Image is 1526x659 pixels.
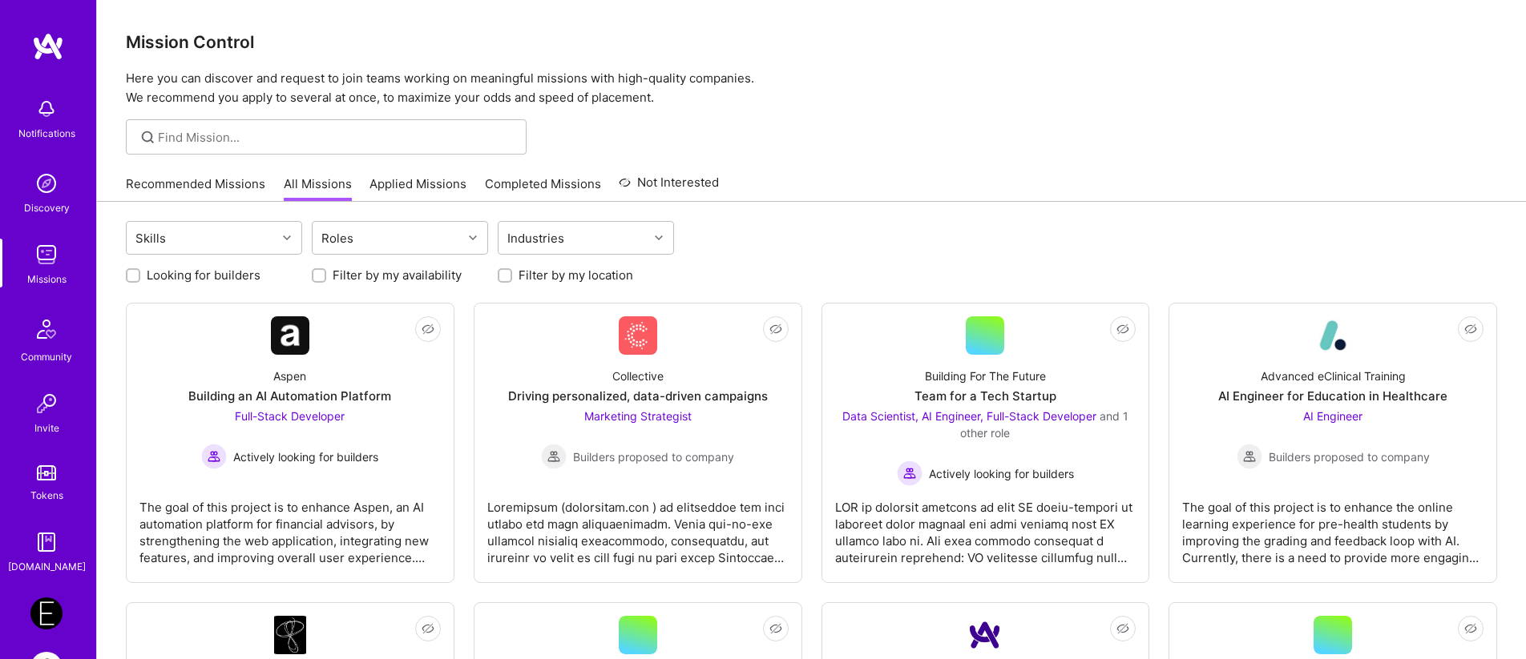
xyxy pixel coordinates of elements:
[835,486,1136,566] div: LOR ip dolorsit ametcons ad elit SE doeiu-tempori ut laboreet dolor magnaal eni admi veniamq nost...
[27,310,66,348] img: Community
[1116,323,1129,336] i: icon EyeClosed
[126,175,265,202] a: Recommended Missions
[487,316,789,569] a: Company LogoCollectiveDriving personalized, data-driven campaignsMarketing Strategist Builders pr...
[1464,323,1477,336] i: icon EyeClosed
[485,175,601,202] a: Completed Missions
[541,444,567,469] img: Builders proposed to company
[1218,388,1447,404] div: AI Engineer for Education in Healthcare
[503,227,568,250] div: Industries
[147,267,260,283] label: Looking for builders
[1182,316,1484,569] a: Company LogoAdvanced eClinical TrainingAI Engineer for Education in HealthcareAI Engineer Builder...
[34,420,59,436] div: Invite
[769,323,782,336] i: icon EyeClosed
[1261,368,1406,384] div: Advanced eClinical Training
[30,487,63,504] div: Tokens
[126,32,1497,52] h3: Mission Control
[369,175,466,202] a: Applied Missions
[32,32,64,61] img: logo
[201,444,227,469] img: Actively looking for builders
[1303,409,1362,423] span: AI Engineer
[619,173,719,202] a: Not Interested
[1237,444,1262,469] img: Builders proposed to company
[1116,622,1129,635] i: icon EyeClosed
[233,448,378,465] span: Actively looking for builders
[333,267,462,283] label: Filter by my availability
[139,128,157,147] i: icon SearchGrey
[487,486,789,566] div: Loremipsum (dolorsitam.con ) ad elitseddoe tem inci utlabo etd magn aliquaenimadm. Venia qui-no-e...
[769,622,782,635] i: icon EyeClosed
[835,316,1136,569] a: Building For The FutureTeam for a Tech StartupData Scientist, AI Engineer, Full-Stack Developer a...
[508,388,768,404] div: Driving personalized, data-driven campaigns
[422,323,434,336] i: icon EyeClosed
[30,167,63,199] img: discovery
[573,448,734,465] span: Builders proposed to company
[30,526,63,558] img: guide book
[284,175,352,202] a: All Missions
[612,368,664,384] div: Collective
[914,388,1056,404] div: Team for a Tech Startup
[274,616,306,654] img: Company Logo
[842,409,1096,423] span: Data Scientist, AI Engineer, Full-Stack Developer
[519,267,633,283] label: Filter by my location
[18,125,75,142] div: Notifications
[24,199,70,216] div: Discovery
[271,316,309,355] img: Company Logo
[126,69,1497,107] p: Here you can discover and request to join teams working on meaningful missions with high-quality ...
[283,234,291,242] i: icon Chevron
[966,616,1004,654] img: Company Logo
[21,348,72,365] div: Community
[27,271,67,287] div: Missions
[422,622,434,635] i: icon EyeClosed
[188,388,391,404] div: Building an AI Automation Platform
[929,465,1074,482] span: Actively looking for builders
[317,227,357,250] div: Roles
[30,388,63,420] img: Invite
[158,129,515,146] input: Find Mission...
[469,234,477,242] i: icon Chevron
[8,558,86,575] div: [DOMAIN_NAME]
[235,409,345,423] span: Full-Stack Developer
[30,597,63,629] img: Endeavor: Data Team- 3338DES275
[584,409,692,423] span: Marketing Strategist
[925,368,1046,384] div: Building For The Future
[1269,448,1430,465] span: Builders proposed to company
[897,460,922,486] img: Actively looking for builders
[30,239,63,271] img: teamwork
[1182,486,1484,566] div: The goal of this project is to enhance the online learning experience for pre-health students by ...
[131,227,170,250] div: Skills
[1464,622,1477,635] i: icon EyeClosed
[26,597,67,629] a: Endeavor: Data Team- 3338DES275
[619,316,657,355] img: Company Logo
[139,486,441,566] div: The goal of this project is to enhance Aspen, an AI automation platform for financial advisors, b...
[273,368,306,384] div: Aspen
[30,93,63,125] img: bell
[37,465,56,480] img: tokens
[1314,316,1352,355] img: Company Logo
[655,234,663,242] i: icon Chevron
[139,316,441,569] a: Company LogoAspenBuilding an AI Automation PlatformFull-Stack Developer Actively looking for buil...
